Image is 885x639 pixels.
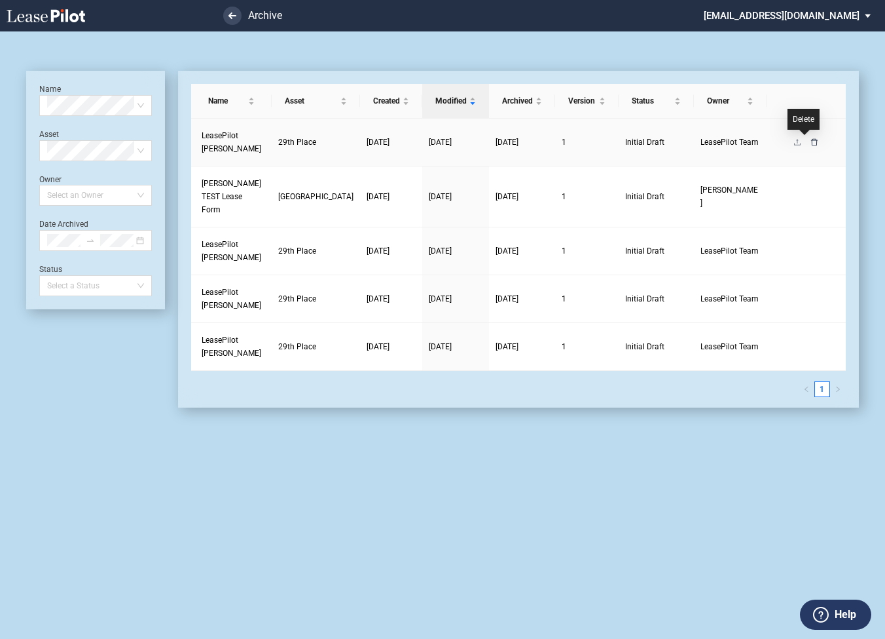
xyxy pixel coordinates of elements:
span: [DATE] [367,294,389,303]
span: LeasePilot David Test [202,336,261,358]
label: Asset [39,130,59,139]
span: 1 [562,342,566,351]
label: Name [39,85,61,94]
th: Name [191,84,272,119]
span: LeasePilot Team [700,342,759,351]
span: Derek Karchner [700,185,758,208]
li: Previous Page [799,381,814,397]
span: 29th Place [278,138,316,147]
span: to [86,236,95,245]
span: 1 [562,246,566,256]
span: [DATE] [496,294,518,303]
th: Asset [272,84,360,119]
a: LeasePilot Team [700,340,760,353]
span: LeasePilot David Test [202,131,261,153]
span: 1 [562,294,566,303]
span: right [835,386,841,393]
th: Created [360,84,422,119]
span: [DATE] [367,138,389,147]
span: Owner [707,94,744,107]
th: Status [619,84,694,119]
a: [PERSON_NAME] [700,184,760,210]
label: Help [835,606,856,623]
span: 29th Place [278,294,316,303]
span: left [803,386,810,393]
span: Initial Draft [625,340,687,353]
div: Delete [787,109,820,130]
span: [DATE] [429,342,452,351]
span: 29th Place [278,342,316,351]
span: [DATE] [496,192,518,201]
li: 1 [814,381,830,397]
span: upload [793,138,801,146]
span: Initial Draft [625,190,687,203]
span: LeasePilot Team [700,294,759,303]
span: Derek TEST Lease Form [202,179,261,214]
th: Owner [694,84,767,119]
span: swap-right [86,236,95,245]
button: right [830,381,846,397]
span: [DATE] [429,294,452,303]
span: 1 [562,138,566,147]
span: Archived [502,94,533,107]
label: Owner [39,175,62,184]
span: [DATE] [429,192,452,201]
span: LeasePilot Team [700,246,759,256]
li: Next Page [830,381,846,397]
span: LeasePilot David Test [202,288,261,310]
span: Modified [435,94,467,107]
span: LeasePilot David Test [202,240,261,262]
th: Archived [489,84,555,119]
span: LeasePilot Team [700,138,759,147]
span: Initial Draft [625,244,687,258]
label: Status [39,265,62,274]
span: [DATE] [429,138,452,147]
a: 1 [815,382,829,397]
th: Modified [422,84,489,119]
span: 29th Place [278,246,316,256]
a: LeasePilot Team [700,244,760,258]
span: Status [632,94,672,107]
span: [DATE] [496,342,518,351]
span: [DATE] [367,342,389,351]
span: Initial Draft [625,136,687,149]
span: Initial Draft [625,292,687,305]
th: Version [555,84,619,119]
span: [DATE] [429,246,452,256]
label: Date Archived [39,220,88,229]
a: LeasePilot Team [700,292,760,305]
button: Help [800,600,871,630]
span: Asset [285,94,338,107]
span: [DATE] [496,246,518,256]
span: Created [373,94,400,107]
span: Barracks Road [278,192,353,201]
span: 1 [562,192,566,201]
span: [DATE] [367,192,389,201]
span: [DATE] [367,246,389,256]
span: Name [208,94,245,107]
span: [DATE] [496,138,518,147]
span: delete [810,138,818,146]
span: Version [568,94,596,107]
button: left [799,381,814,397]
a: LeasePilot Team [700,136,760,149]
